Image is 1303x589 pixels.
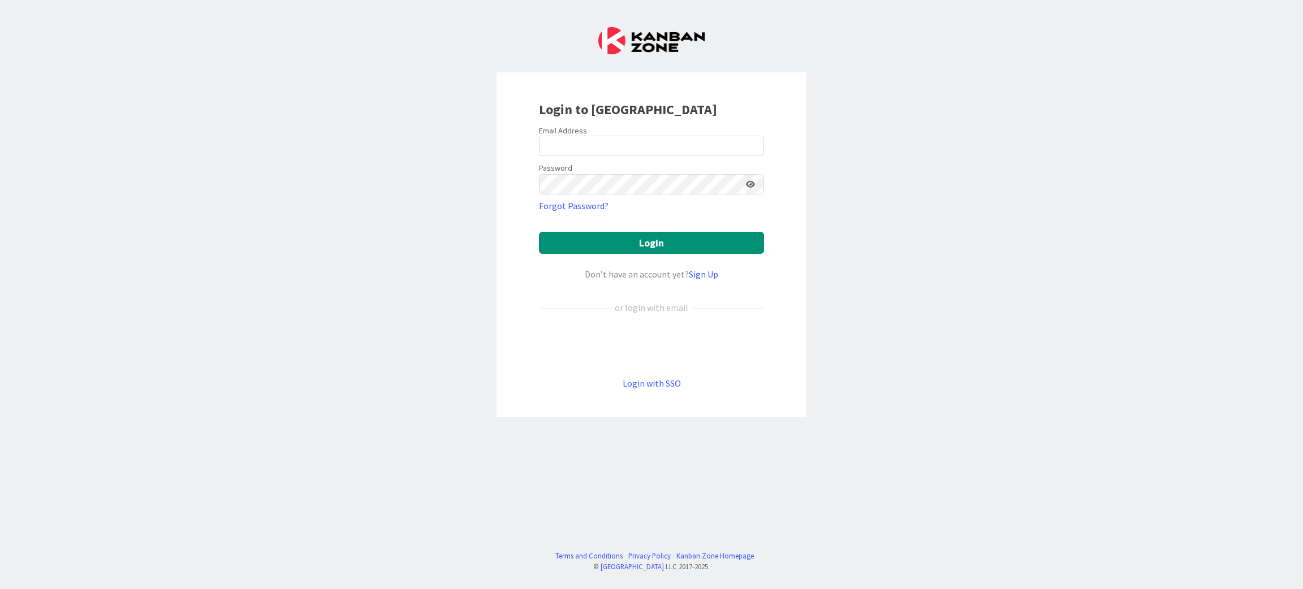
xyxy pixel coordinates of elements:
[539,125,587,136] label: Email Address
[533,333,770,358] iframe: Sign in with Google Button
[539,101,717,118] b: Login to [GEOGRAPHIC_DATA]
[628,551,671,561] a: Privacy Policy
[539,162,572,174] label: Password
[601,562,664,571] a: [GEOGRAPHIC_DATA]
[623,378,681,389] a: Login with SSO
[539,267,764,281] div: Don’t have an account yet?
[550,561,754,572] div: © LLC 2017- 2025 .
[555,551,623,561] a: Terms and Conditions
[612,301,691,314] div: or login with email
[539,199,609,213] a: Forgot Password?
[539,232,764,254] button: Login
[689,268,718,280] a: Sign Up
[598,27,705,54] img: Kanban Zone
[676,551,754,561] a: Kanban Zone Homepage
